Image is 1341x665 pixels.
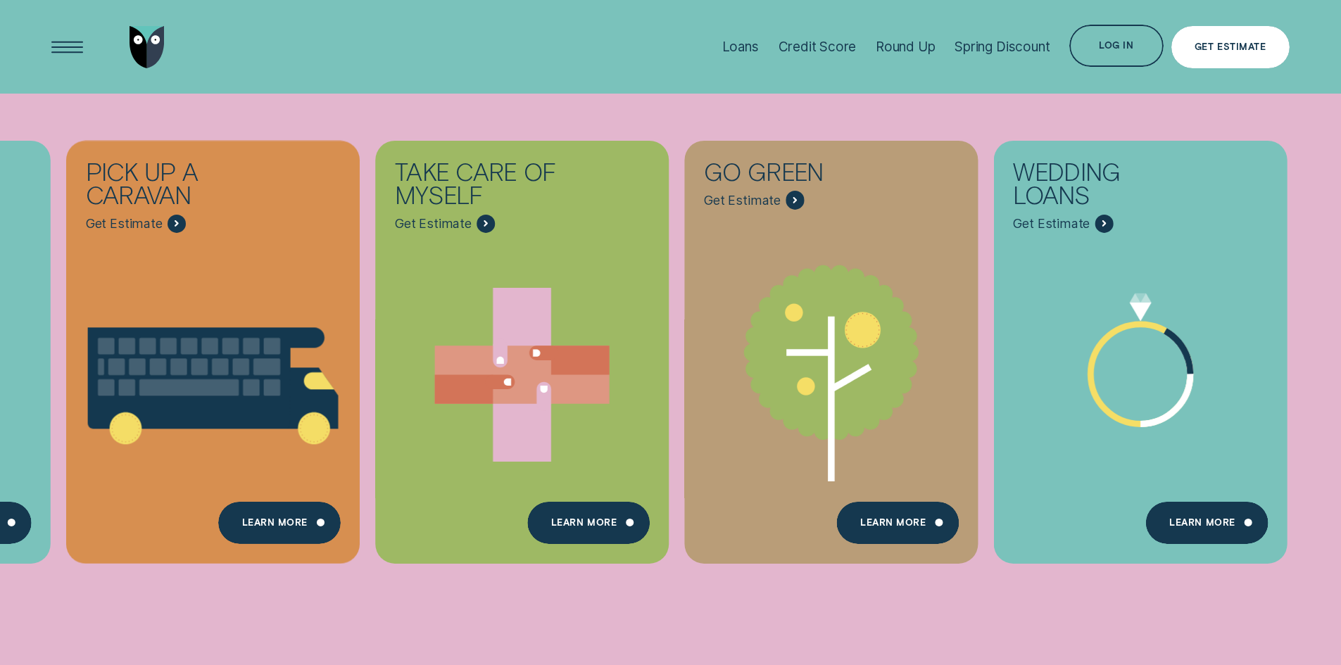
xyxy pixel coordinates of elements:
button: Log in [1069,25,1163,67]
span: Get Estimate [1013,216,1090,232]
div: Loans [722,39,759,55]
a: Go green - Learn more [684,140,978,551]
a: Learn more [528,502,650,544]
div: Round Up [876,39,936,55]
a: Get Estimate [1171,26,1290,68]
span: Get Estimate [86,216,163,232]
span: Get Estimate [704,193,781,208]
a: Pick up a caravan - Learn more [66,140,360,551]
a: Take care of myself - Learn more [375,140,669,551]
span: Get Estimate [395,216,472,232]
a: Learn more [1146,502,1268,544]
a: Wedding Loans - Learn more [994,140,1288,551]
img: Wisr [130,26,165,68]
div: Take care of myself [395,160,583,214]
div: Wedding Loans [1013,160,1201,214]
button: Open Menu [46,26,89,68]
div: Get Estimate [1195,43,1266,51]
div: Pick up a caravan [86,160,274,214]
div: Credit Score [779,39,857,55]
a: Learn more [837,502,959,544]
a: Learn More [218,502,340,544]
div: Spring Discount [955,39,1050,55]
div: Go green [704,160,892,191]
